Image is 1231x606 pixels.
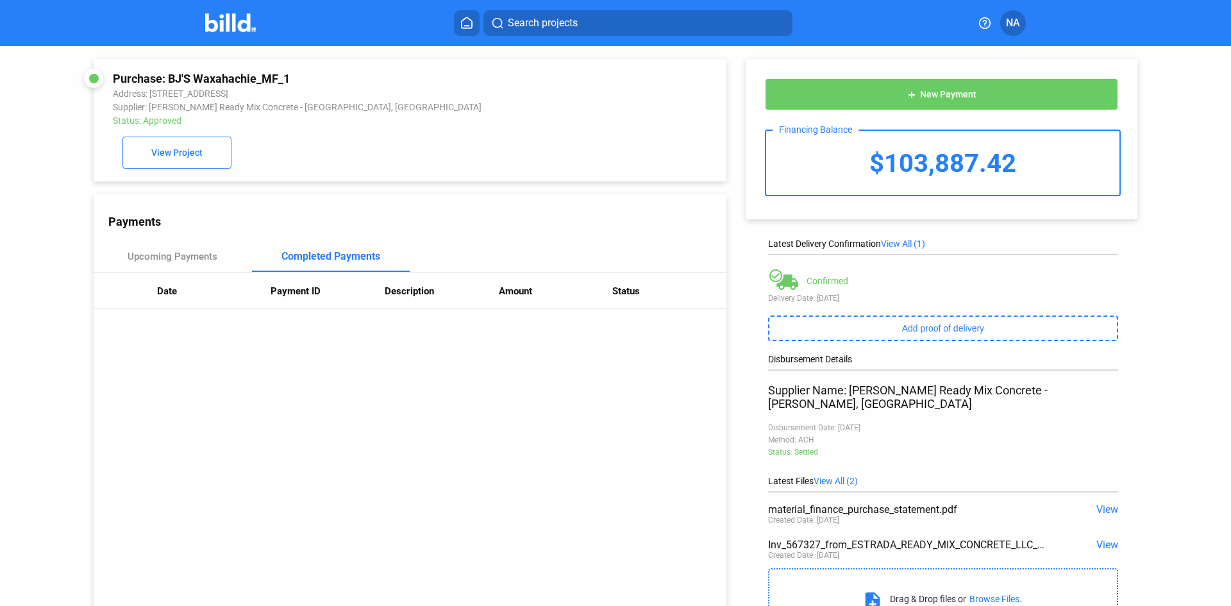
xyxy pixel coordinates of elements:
div: Drag & Drop files or [890,594,966,604]
div: Method: ACH [768,435,1118,444]
div: Purchase: BJ'S Waxahachie_MF_1 [113,72,588,85]
div: Inv_567327_from_ESTRADA_READY_MIX_CONCRETE_LLC_54724.pdf [768,539,1048,551]
img: Billd Company Logo [205,13,256,32]
div: Confirmed [807,276,848,286]
div: Upcoming Payments [128,251,217,262]
th: Amount [499,273,613,309]
div: Supplier: [PERSON_NAME] Ready Mix Concrete - [GEOGRAPHIC_DATA], [GEOGRAPHIC_DATA] [113,102,588,112]
th: Payment ID [271,273,385,309]
div: Status: Settled [768,448,1118,457]
div: Supplier Name: [PERSON_NAME] Ready Mix Concrete - [PERSON_NAME], [GEOGRAPHIC_DATA] [768,383,1118,410]
th: Description [385,273,499,309]
span: View [1096,539,1118,551]
th: Status [612,273,726,309]
span: View All (1) [881,239,925,249]
button: NA [1000,10,1026,36]
span: View Project [151,148,203,158]
span: NA [1006,15,1020,31]
span: View All (2) [814,476,858,486]
div: Financing Balance [773,124,858,135]
div: Created Date: [DATE] [768,551,839,560]
div: Latest Files [768,476,1118,486]
th: Date [157,273,271,309]
span: New Payment [920,90,976,100]
div: Completed Payments [281,250,380,262]
div: Delivery Date: [DATE] [768,294,1118,303]
button: Search projects [483,10,792,36]
div: material_finance_purchase_statement.pdf [768,503,1048,516]
span: View [1096,503,1118,516]
div: Payments [108,215,726,228]
div: $103,887.42 [766,131,1119,195]
div: Disbursement Details [768,354,1118,364]
span: Add proof of delivery [902,323,984,333]
div: Latest Delivery Confirmation [768,239,1118,249]
button: New Payment [765,78,1118,110]
span: Search projects [508,15,578,31]
div: Disbursement Date: [DATE] [768,423,1118,432]
div: Browse Files. [969,594,1022,604]
div: Address: [STREET_ADDRESS] [113,88,588,99]
button: Add proof of delivery [768,316,1118,341]
mat-icon: add [907,90,917,100]
div: Status: Approved [113,115,588,126]
button: View Project [122,137,231,169]
div: Created Date: [DATE] [768,516,839,525]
